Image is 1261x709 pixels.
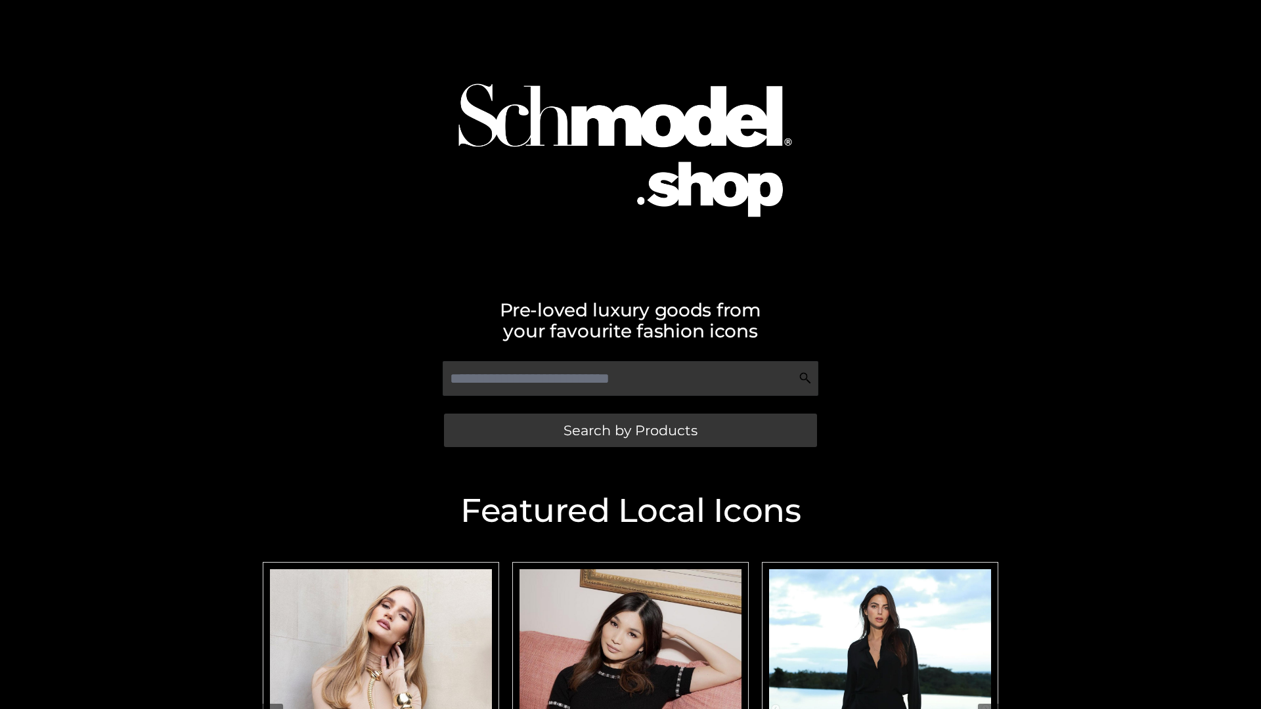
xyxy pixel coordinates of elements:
span: Search by Products [564,423,697,437]
a: Search by Products [444,414,817,447]
h2: Featured Local Icons​ [256,494,1005,527]
h2: Pre-loved luxury goods from your favourite fashion icons [256,299,1005,341]
img: Search Icon [799,372,812,385]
